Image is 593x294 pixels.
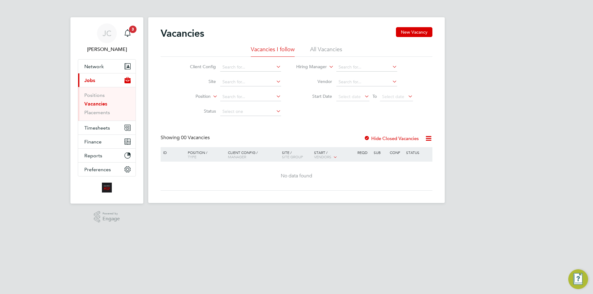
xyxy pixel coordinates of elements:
[161,27,204,39] h2: Vacancies
[220,78,281,86] input: Search for...
[396,27,432,37] button: New Vacancy
[129,26,137,33] span: 3
[121,23,134,43] a: 3
[296,93,332,99] label: Start Date
[314,154,331,159] span: Vendors
[78,87,136,121] div: Jobs
[84,92,105,98] a: Positions
[94,211,120,223] a: Powered byEngage
[84,167,111,172] span: Preferences
[78,60,136,73] button: Network
[181,135,210,141] span: 00 Vacancies
[103,216,120,222] span: Engage
[180,79,216,84] label: Site
[183,147,226,162] div: Position /
[339,94,361,99] span: Select date
[372,147,388,158] div: Sub
[568,269,588,289] button: Engage Resource Center
[336,63,397,72] input: Search for...
[103,211,120,216] span: Powered by
[84,77,95,83] span: Jobs
[78,121,136,135] button: Timesheets
[405,147,431,158] div: Status
[280,147,313,162] div: Site /
[78,23,136,53] a: JC[PERSON_NAME]
[228,154,246,159] span: Manager
[84,101,107,107] a: Vacancies
[336,78,397,86] input: Search for...
[382,94,404,99] span: Select date
[78,46,136,53] span: Jodie Canning
[84,110,110,115] a: Placements
[84,139,102,145] span: Finance
[84,153,102,159] span: Reports
[296,79,332,84] label: Vendor
[364,135,419,141] label: Hide Closed Vacancies
[226,147,280,162] div: Client Config /
[78,73,136,87] button: Jobs
[313,147,356,163] div: Start /
[371,92,379,100] span: To
[388,147,404,158] div: Conf
[180,108,216,114] label: Status
[188,154,196,159] span: Type
[78,135,136,148] button: Finance
[102,183,112,193] img: alliancemsp-logo-retina.png
[220,63,281,72] input: Search for...
[220,93,281,101] input: Search for...
[78,149,136,162] button: Reports
[78,163,136,176] button: Preferences
[180,64,216,69] label: Client Config
[84,125,110,131] span: Timesheets
[70,17,143,204] nav: Main navigation
[251,46,295,57] li: Vacancies I follow
[310,46,342,57] li: All Vacancies
[356,147,372,158] div: Reqd
[78,183,136,193] a: Go to home page
[162,147,183,158] div: ID
[103,29,111,37] span: JC
[161,135,211,141] div: Showing
[162,173,431,179] div: No data found
[84,64,104,69] span: Network
[220,107,281,116] input: Select one
[291,64,327,70] label: Hiring Manager
[175,93,211,100] label: Position
[282,154,303,159] span: Site Group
